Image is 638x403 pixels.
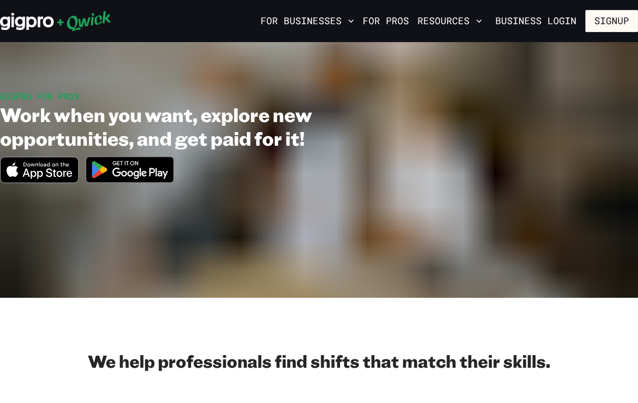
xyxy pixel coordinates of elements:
button: Resources [413,12,486,30]
button: For Businesses [256,12,358,30]
a: Business Login [486,10,585,32]
img: Get it on Google Play [79,150,181,189]
button: Signup [585,10,638,32]
a: For Pros [358,12,413,30]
